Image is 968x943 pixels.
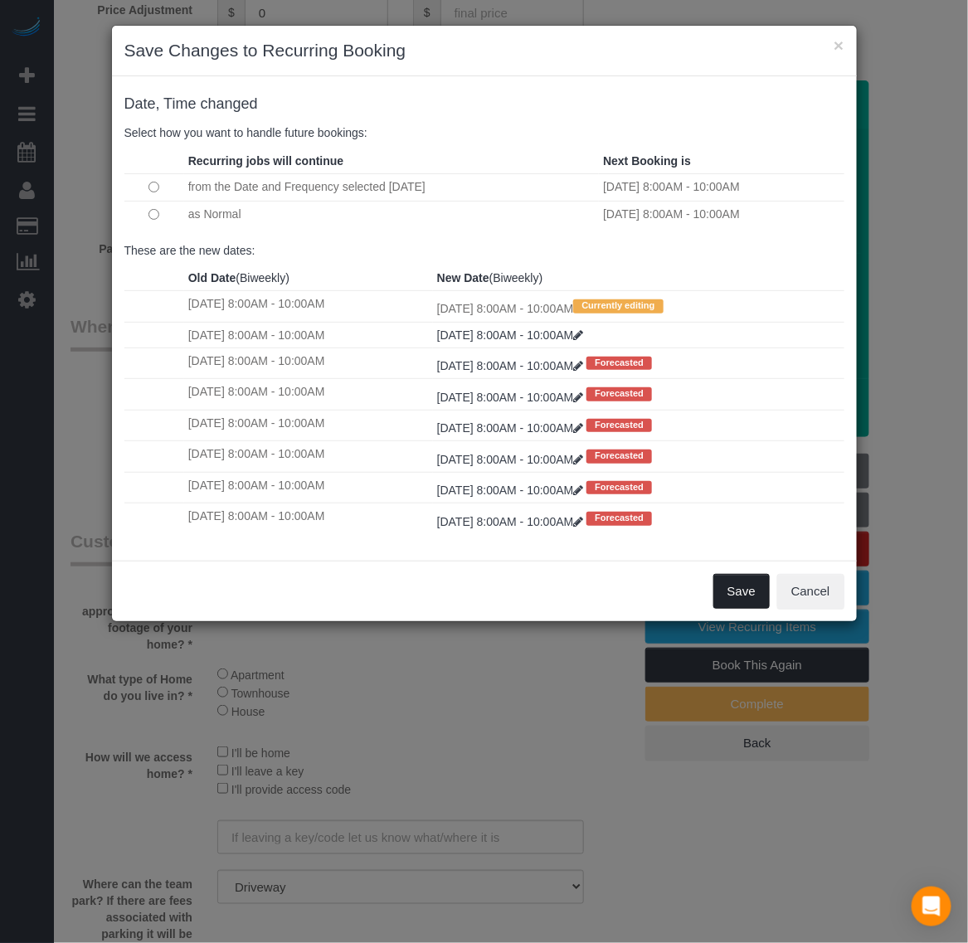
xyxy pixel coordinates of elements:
[713,574,770,609] button: Save
[599,201,844,227] td: [DATE] 8:00AM - 10:00AM
[834,36,844,54] button: ×
[586,387,652,401] span: Forecasted
[586,481,652,494] span: Forecasted
[188,154,343,168] strong: Recurring jobs will continue
[184,441,433,472] td: [DATE] 8:00AM - 10:00AM
[437,328,584,342] a: [DATE] 8:00AM - 10:00AM
[586,419,652,432] span: Forecasted
[586,512,652,525] span: Forecasted
[433,265,844,291] th: (Biweekly)
[437,515,587,528] a: [DATE] 8:00AM - 10:00AM
[184,472,433,503] td: [DATE] 8:00AM - 10:00AM
[599,173,844,201] td: [DATE] 8:00AM - 10:00AM
[184,265,433,291] th: (Biweekly)
[124,124,844,141] p: Select how you want to handle future bookings:
[433,291,844,322] td: [DATE] 8:00AM - 10:00AM
[437,421,587,435] a: [DATE] 8:00AM - 10:00AM
[437,359,587,372] a: [DATE] 8:00AM - 10:00AM
[124,96,844,113] h4: changed
[437,271,489,284] strong: New Date
[184,322,433,348] td: [DATE] 8:00AM - 10:00AM
[586,357,652,370] span: Forecasted
[184,348,433,378] td: [DATE] 8:00AM - 10:00AM
[184,379,433,410] td: [DATE] 8:00AM - 10:00AM
[437,391,587,404] a: [DATE] 8:00AM - 10:00AM
[188,271,236,284] strong: Old Date
[184,410,433,440] td: [DATE] 8:00AM - 10:00AM
[437,484,587,497] a: [DATE] 8:00AM - 10:00AM
[777,574,844,609] button: Cancel
[184,173,599,201] td: from the Date and Frequency selected [DATE]
[184,503,433,534] td: [DATE] 8:00AM - 10:00AM
[573,299,663,313] span: Currently editing
[184,201,599,227] td: as Normal
[437,453,587,466] a: [DATE] 8:00AM - 10:00AM
[124,242,844,259] p: These are the new dates:
[124,38,844,63] h3: Save Changes to Recurring Booking
[124,95,197,112] span: Date, Time
[586,450,652,463] span: Forecasted
[912,887,951,926] div: Open Intercom Messenger
[603,154,691,168] strong: Next Booking is
[184,291,433,322] td: [DATE] 8:00AM - 10:00AM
